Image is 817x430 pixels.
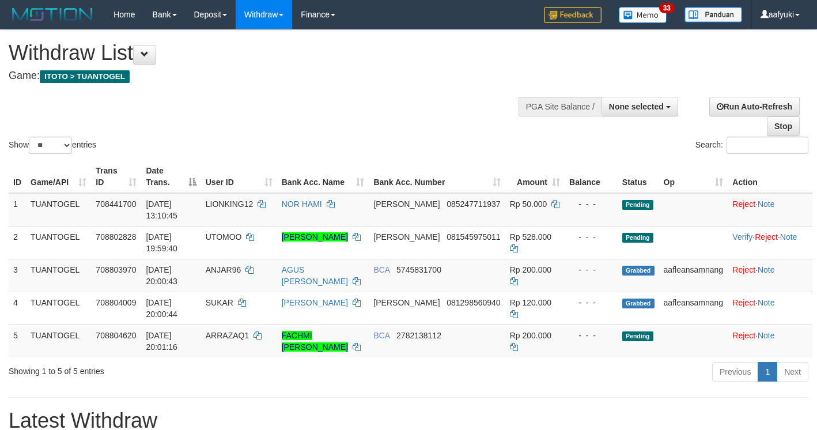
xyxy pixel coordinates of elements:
span: LIONKING12 [206,199,253,209]
a: Reject [732,331,755,340]
a: 1 [758,362,777,382]
td: TUANTOGEL [26,226,91,259]
label: Show entries [9,137,96,154]
th: Action [728,160,812,193]
img: MOTION_logo.png [9,6,96,23]
span: ARRAZAQ1 [206,331,249,340]
a: [PERSON_NAME] [282,232,348,242]
a: AGUS [PERSON_NAME] [282,265,348,286]
th: Game/API: activate to sort column ascending [26,160,91,193]
a: Note [758,331,775,340]
a: Note [758,265,775,274]
span: [DATE] 20:00:44 [146,298,177,319]
span: Copy 081298560940 to clipboard [447,298,500,307]
span: [DATE] 20:00:43 [146,265,177,286]
td: 5 [9,325,26,357]
th: ID [9,160,26,193]
td: 2 [9,226,26,259]
a: Next [777,362,808,382]
div: - - - [569,198,613,210]
td: · [728,193,812,227]
th: Op: activate to sort column ascending [659,160,728,193]
td: aafleansamnang [659,259,728,292]
span: Copy 2782138112 to clipboard [396,331,441,340]
span: [DATE] 19:59:40 [146,232,177,253]
span: Pending [622,233,653,243]
a: Run Auto-Refresh [709,97,800,116]
a: Verify [732,232,752,242]
span: Grabbed [622,299,655,308]
th: Bank Acc. Number: activate to sort column ascending [369,160,505,193]
img: Feedback.jpg [544,7,602,23]
span: [PERSON_NAME] [373,232,440,242]
th: Trans ID: activate to sort column ascending [91,160,141,193]
span: Copy 5745831700 to clipboard [396,265,441,274]
span: 708804620 [96,331,136,340]
input: Search: [727,137,808,154]
span: Rp 50.000 [510,199,547,209]
label: Search: [695,137,808,154]
span: Pending [622,331,653,341]
div: - - - [569,264,613,276]
span: 33 [659,3,675,13]
a: Reject [732,265,755,274]
span: [DATE] 13:10:45 [146,199,177,220]
a: Stop [767,116,800,136]
div: - - - [569,297,613,308]
span: Pending [622,200,653,210]
th: Date Trans.: activate to sort column descending [141,160,201,193]
h4: Game: [9,70,533,82]
span: ITOTO > TUANTOGEL [40,70,130,83]
span: BCA [373,265,389,274]
a: [PERSON_NAME] [282,298,348,307]
button: None selected [602,97,678,116]
span: Rp 200.000 [510,331,551,340]
span: 708802828 [96,232,136,242]
td: TUANTOGEL [26,193,91,227]
img: panduan.png [684,7,742,22]
img: Button%20Memo.svg [619,7,667,23]
div: - - - [569,330,613,341]
a: NOR HAMI [282,199,322,209]
span: None selected [609,102,664,111]
td: TUANTOGEL [26,292,91,325]
span: Rp 200.000 [510,265,551,274]
div: Showing 1 to 5 of 5 entries [9,361,332,377]
span: ANJAR96 [206,265,241,274]
th: Amount: activate to sort column ascending [505,160,565,193]
td: · [728,325,812,357]
span: Grabbed [622,266,655,276]
span: BCA [373,331,389,340]
a: Note [758,199,775,209]
th: Status [618,160,659,193]
span: 708803970 [96,265,136,274]
td: TUANTOGEL [26,325,91,357]
a: Reject [755,232,778,242]
span: [PERSON_NAME] [373,199,440,209]
td: 3 [9,259,26,292]
a: Note [758,298,775,307]
a: Previous [712,362,758,382]
span: 708441700 [96,199,136,209]
td: aafleansamnang [659,292,728,325]
td: · [728,292,812,325]
span: Rp 528.000 [510,232,551,242]
span: Copy 081545975011 to clipboard [447,232,500,242]
span: UTOMOO [206,232,242,242]
span: Rp 120.000 [510,298,551,307]
td: 4 [9,292,26,325]
a: Note [780,232,797,242]
th: Balance [565,160,618,193]
a: Reject [732,199,755,209]
span: [DATE] 20:01:16 [146,331,177,352]
span: SUKAR [206,298,233,307]
h1: Withdraw List [9,42,533,65]
td: 1 [9,193,26,227]
div: PGA Site Balance / [519,97,602,116]
th: User ID: activate to sort column ascending [201,160,277,193]
td: · [728,259,812,292]
span: [PERSON_NAME] [373,298,440,307]
a: Reject [732,298,755,307]
div: - - - [569,231,613,243]
td: · · [728,226,812,259]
